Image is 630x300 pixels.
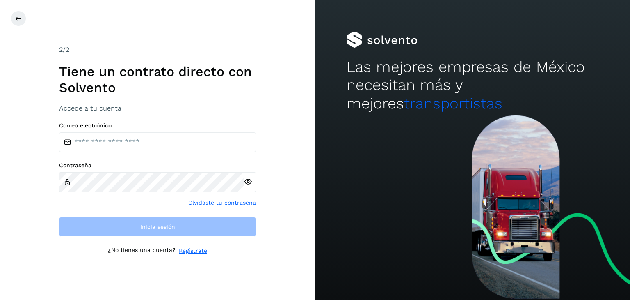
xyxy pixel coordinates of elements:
a: Olvidaste tu contraseña [188,198,256,207]
span: Inicia sesión [140,224,175,230]
span: 2 [59,46,63,53]
h1: Tiene un contrato directo con Solvento [59,64,256,95]
a: Regístrate [179,247,207,255]
p: ¿No tienes una cuenta? [108,247,176,255]
h3: Accede a tu cuenta [59,104,256,112]
button: Inicia sesión [59,217,256,237]
h2: Las mejores empresas de México necesitan más y mejores [347,58,598,113]
label: Correo electrónico [59,122,256,129]
div: /2 [59,45,256,55]
span: transportistas [404,95,502,112]
label: Contraseña [59,162,256,169]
